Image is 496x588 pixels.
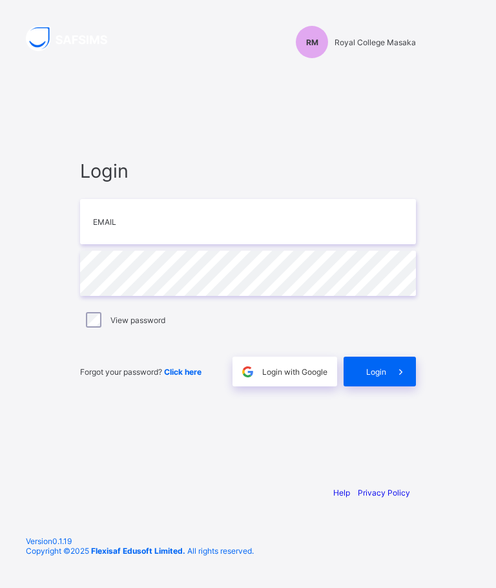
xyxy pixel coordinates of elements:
[91,546,185,556] strong: Flexisaf Edusoft Limited.
[164,367,201,377] a: Click here
[26,546,254,556] span: Copyright © 2025 All rights reserved.
[240,364,255,379] img: google.396cfc9801f0270233282035f929180a.svg
[262,367,327,377] span: Login with Google
[26,26,123,51] img: SAFSIMS Logo
[110,315,165,325] label: View password
[358,488,410,498] a: Privacy Policy
[366,367,386,377] span: Login
[306,37,318,47] span: RM
[333,488,350,498] a: Help
[335,37,416,47] span: Royal College Masaka
[80,160,416,182] span: Login
[26,536,470,546] span: Version 0.1.19
[80,367,201,377] span: Forgot your password?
